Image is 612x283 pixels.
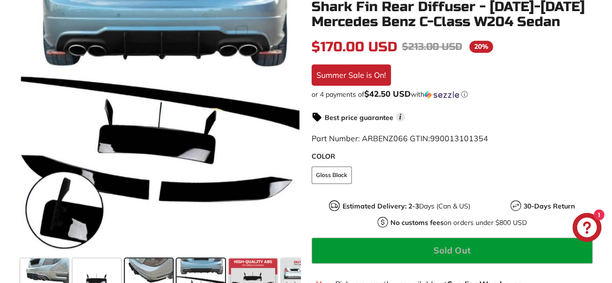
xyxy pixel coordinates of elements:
[325,113,393,121] strong: Best price guarantee
[390,218,444,226] strong: No customs fees
[342,201,470,211] p: Days (Can & US)
[364,88,411,98] span: $42.50 USD
[402,40,462,52] span: $213.00 USD
[312,89,593,99] div: or 4 payments of$42.50 USDwithSezzle Click to learn more about Sezzle
[312,64,391,85] div: Summer Sale is On!
[312,151,593,161] label: COLOR
[342,201,418,210] strong: Estimated Delivery: 2-3
[424,90,459,99] img: Sezzle
[390,217,526,227] p: on orders under $800 USD
[469,41,493,53] span: 20%
[312,38,397,55] span: $170.00 USD
[430,133,488,143] span: 990013101354
[433,244,470,255] span: Sold Out
[569,213,604,244] inbox-online-store-chat: Shopify online store chat
[523,201,575,210] strong: 30-Days Return
[312,237,593,263] button: Sold Out
[312,89,593,99] div: or 4 payments of with
[396,112,405,121] span: i
[312,133,488,143] span: Part Number: ARBENZ066 GTIN:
